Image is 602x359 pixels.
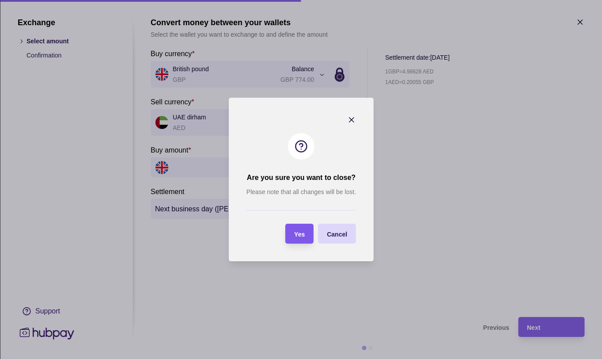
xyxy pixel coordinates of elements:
[327,231,347,238] span: Cancel
[285,224,314,244] button: Yes
[246,173,355,183] h2: Are you sure you want to close?
[246,187,356,197] p: Please note that all changes will be lost.
[294,231,305,238] span: Yes
[318,224,356,244] button: Cancel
